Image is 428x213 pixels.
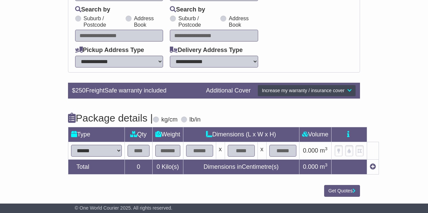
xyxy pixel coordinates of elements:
td: Total [68,160,125,175]
span: 0.000 [303,147,318,154]
td: Weight [152,127,183,142]
div: Additional Cover [203,87,254,95]
label: Search by [75,6,110,14]
td: Dimensions in Centimetre(s) [183,160,299,175]
td: Volume [299,127,331,142]
td: 0 [125,160,152,175]
label: Suburb / Postcode [84,15,122,28]
label: kg/cm [161,116,178,124]
span: m [320,147,328,154]
label: Search by [170,6,205,14]
label: lb/in [189,116,201,124]
td: x [216,142,225,160]
span: Increase my warranty / insurance cover [262,88,344,93]
span: © One World Courier 2025. All rights reserved. [75,205,173,211]
span: 0 [157,163,160,170]
td: Type [68,127,125,142]
label: Pickup Address Type [75,47,144,54]
span: 250 [75,87,86,94]
button: Increase my warranty / insurance cover [257,85,356,97]
div: $ FreightSafe warranty included [69,87,203,95]
td: Kilo(s) [152,160,183,175]
span: m [320,163,328,170]
label: Delivery Address Type [170,47,243,54]
span: 0.000 [303,163,318,170]
label: Address Book [229,15,258,28]
label: Suburb / Postcode [178,15,217,28]
td: Dimensions (L x W x H) [183,127,299,142]
h4: Package details | [68,112,153,124]
label: Address Book [134,15,163,28]
button: Get Quotes [324,185,360,197]
sup: 3 [325,146,328,151]
sup: 3 [325,162,328,167]
td: Qty [125,127,152,142]
a: Add new item [370,163,376,170]
td: x [257,142,266,160]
